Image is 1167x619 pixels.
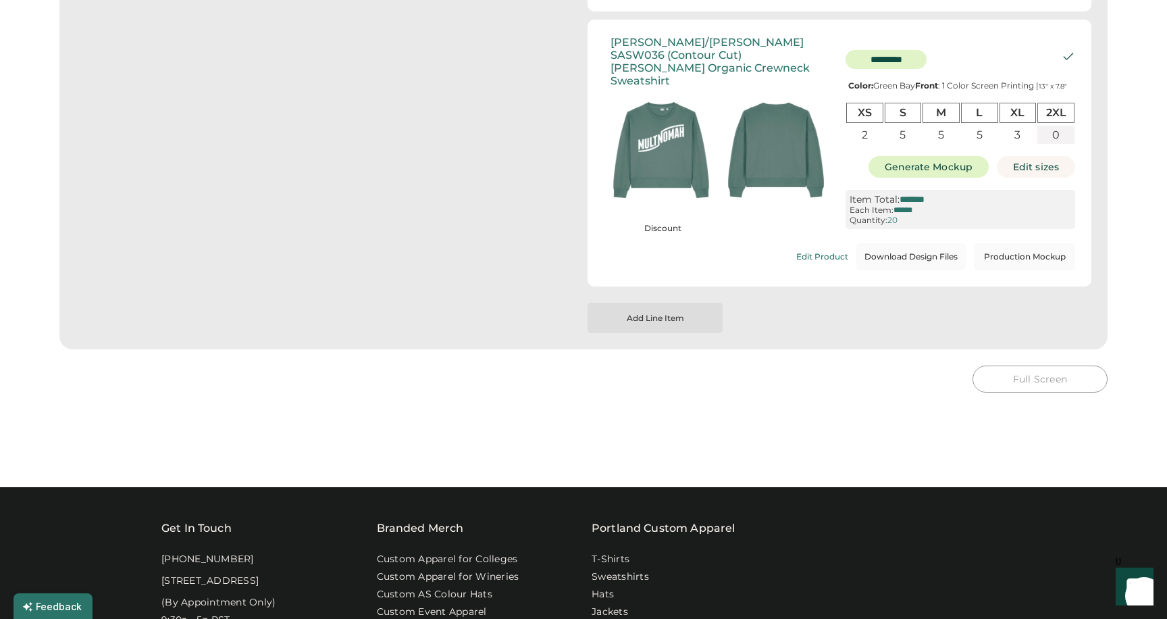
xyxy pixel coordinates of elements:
[868,156,989,178] button: Generate Mockup
[1000,103,1037,122] div: XL
[846,126,883,144] div: 2
[588,303,723,333] button: Add Line Item
[592,553,629,566] a: T-Shirts
[161,596,276,610] div: (By Appointment Only)
[796,252,848,262] div: Edit Product
[377,520,464,537] div: Branded Merch
[923,103,960,122] div: M
[161,520,232,537] div: Get In Touch
[997,156,1075,178] button: Edit sizes
[377,588,492,601] a: Custom AS Colour Hats
[856,243,966,270] button: Download Design Files
[915,80,938,91] strong: Front
[592,570,649,584] a: Sweatshirts
[846,103,883,122] div: XS
[923,126,960,144] div: 5
[850,205,893,215] div: Each Item:
[846,81,1075,91] div: Green Bay : 1 Color Screen Printing |
[592,520,735,537] a: Portland Custom Apparel
[885,103,922,122] div: S
[1037,126,1074,144] div: 0
[961,126,998,144] div: 5
[161,553,254,566] div: [PHONE_NUMBER]
[850,216,887,225] div: Quantity:
[719,93,833,207] img: generate-image
[1000,126,1037,144] div: 3
[974,243,1075,270] button: Production Mockup
[1103,558,1161,616] iframe: Front Chat
[609,223,717,234] div: Discount
[592,588,614,601] a: Hats
[377,553,518,566] a: Custom Apparel for Colleges
[611,36,833,88] div: [PERSON_NAME]/[PERSON_NAME] SASW036 (Contour Cut) [PERSON_NAME] Organic Crewneck Sweatshirt
[848,80,873,91] strong: Color:
[885,126,922,144] div: 5
[604,93,719,207] img: generate-image
[161,574,259,588] div: [STREET_ADDRESS]
[887,216,898,225] div: 20
[1039,82,1067,91] font: 13" x 7.8"
[1037,103,1074,122] div: 2XL
[592,605,628,619] a: Jackets
[972,366,1108,393] button: Full Screen
[377,570,519,584] a: Custom Apparel for Wineries
[850,194,900,205] div: Item Total:
[377,605,487,619] a: Custom Event Apparel
[961,103,998,122] div: L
